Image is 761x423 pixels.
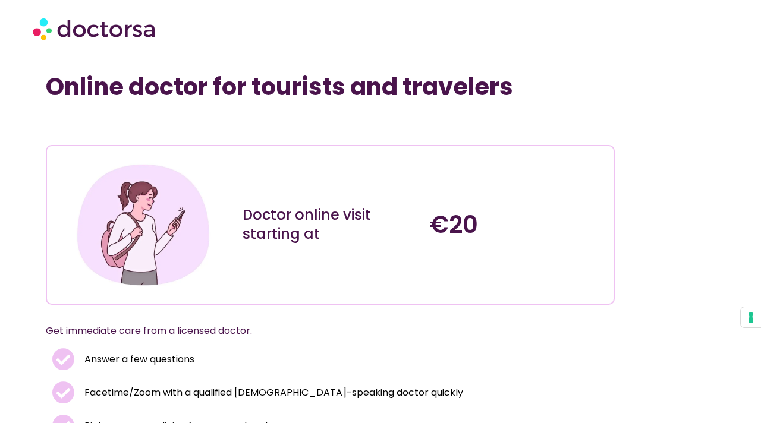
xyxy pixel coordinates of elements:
[81,351,194,368] span: Answer a few questions
[52,119,230,133] iframe: Customer reviews powered by Trustpilot
[243,206,417,244] div: Doctor online visit starting at
[46,323,586,339] p: Get immediate care from a licensed doctor.
[81,384,463,401] span: Facetime/Zoom with a qualified [DEMOGRAPHIC_DATA]-speaking doctor quickly
[46,72,615,101] h1: Online doctor for tourists and travelers
[741,307,761,327] button: Your consent preferences for tracking technologies
[73,155,213,295] img: Illustration depicting a young woman in a casual outfit, engaged with her smartphone. She has a p...
[430,210,605,239] h4: €20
